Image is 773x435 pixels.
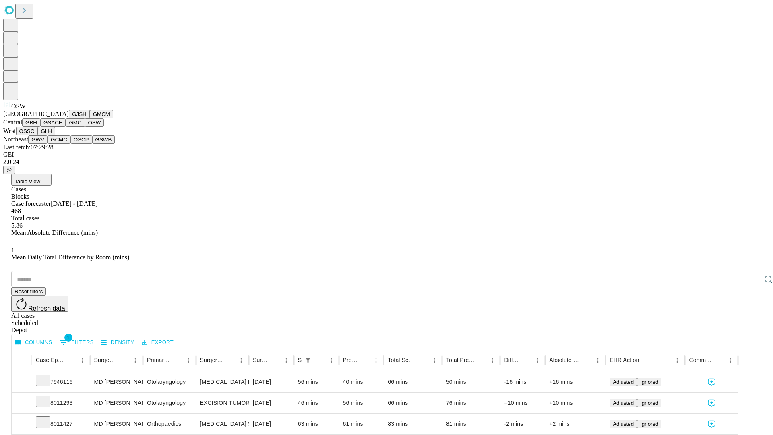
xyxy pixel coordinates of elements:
button: GMCM [90,110,113,118]
div: 46 mins [298,393,335,413]
button: Sort [269,354,281,366]
button: OSW [85,118,104,127]
div: Case Epic Id [36,357,65,363]
div: Surgeon Name [94,357,118,363]
div: 66 mins [388,393,438,413]
div: MD [PERSON_NAME] [PERSON_NAME] Md [94,414,139,434]
button: Table View [11,174,52,186]
span: Central [3,119,22,126]
div: [MEDICAL_DATA] SKIN [MEDICAL_DATA] MUSCLE AND BONE [200,414,245,434]
span: Ignored [640,421,658,427]
button: Sort [172,354,183,366]
div: 66 mins [388,372,438,392]
button: GSWB [92,135,115,144]
button: Density [99,336,136,349]
span: Total cases [11,215,39,222]
button: Expand [16,396,28,410]
div: 50 mins [446,372,496,392]
div: Surgery Date [253,357,269,363]
span: Case forecaster [11,200,51,207]
button: GCMC [48,135,70,144]
button: Sort [66,354,77,366]
div: 8011427 [36,414,86,434]
button: @ [3,166,15,174]
div: Difference [504,357,520,363]
button: Menu [183,354,194,366]
div: MD [PERSON_NAME] [94,372,139,392]
div: 83 mins [388,414,438,434]
div: Otolaryngology [147,393,192,413]
div: Total Scheduled Duration [388,357,417,363]
button: Select columns [13,336,54,349]
div: MD [PERSON_NAME] [94,393,139,413]
div: [DATE] [253,393,290,413]
button: Reset filters [11,287,46,296]
div: 56 mins [298,372,335,392]
span: Northeast [3,136,28,143]
div: Predicted In Room Duration [343,357,359,363]
div: [DATE] [253,372,290,392]
div: EXCISION TUMOR SOFT TISSUE NECK [200,393,245,413]
div: 63 mins [298,414,335,434]
button: Refresh data [11,296,68,312]
span: 468 [11,207,21,214]
div: 61 mins [343,414,380,434]
button: GLH [37,127,55,135]
div: GEI [3,151,770,158]
span: Reset filters [14,288,43,294]
button: Sort [418,354,429,366]
button: Menu [77,354,88,366]
div: EHR Action [610,357,639,363]
span: [GEOGRAPHIC_DATA] [3,110,69,117]
button: Ignored [637,420,661,428]
span: Refresh data [28,305,65,312]
button: Adjusted [610,420,637,428]
div: +16 mins [549,372,601,392]
button: Sort [521,354,532,366]
div: Comments [689,357,712,363]
button: Menu [326,354,337,366]
button: Menu [130,354,141,366]
button: Ignored [637,378,661,386]
button: OSSC [16,127,38,135]
span: OSW [11,103,26,110]
div: [MEDICAL_DATA] PRIMARY OR SECONDARY AGE [DEMOGRAPHIC_DATA] OR OVER [200,372,245,392]
button: GBH [22,118,40,127]
div: 56 mins [343,393,380,413]
div: [DATE] [253,414,290,434]
div: -2 mins [504,414,541,434]
button: GMC [66,118,85,127]
button: Menu [532,354,543,366]
div: 2.0.241 [3,158,770,166]
button: Ignored [637,399,661,407]
button: Sort [314,354,326,366]
div: 76 mins [446,393,496,413]
button: Show filters [58,336,96,349]
div: 8011293 [36,393,86,413]
span: Adjusted [613,379,634,385]
button: Expand [16,417,28,431]
div: Absolute Difference [549,357,580,363]
span: Adjusted [613,400,634,406]
button: GJSH [69,110,90,118]
span: Mean Absolute Difference (mins) [11,229,98,236]
button: Expand [16,375,28,389]
div: 7946116 [36,372,86,392]
button: Menu [725,354,736,366]
button: Export [140,336,176,349]
button: Adjusted [610,399,637,407]
button: Sort [713,354,725,366]
div: Otolaryngology [147,372,192,392]
button: Sort [581,354,592,366]
button: Sort [359,354,370,366]
button: Sort [118,354,130,366]
button: Sort [640,354,651,366]
div: 1 active filter [302,354,314,366]
div: +10 mins [504,393,541,413]
span: Adjusted [613,421,634,427]
div: 81 mins [446,414,496,434]
div: Total Predicted Duration [446,357,475,363]
span: Ignored [640,379,658,385]
span: West [3,127,16,134]
span: 1 [64,333,72,342]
